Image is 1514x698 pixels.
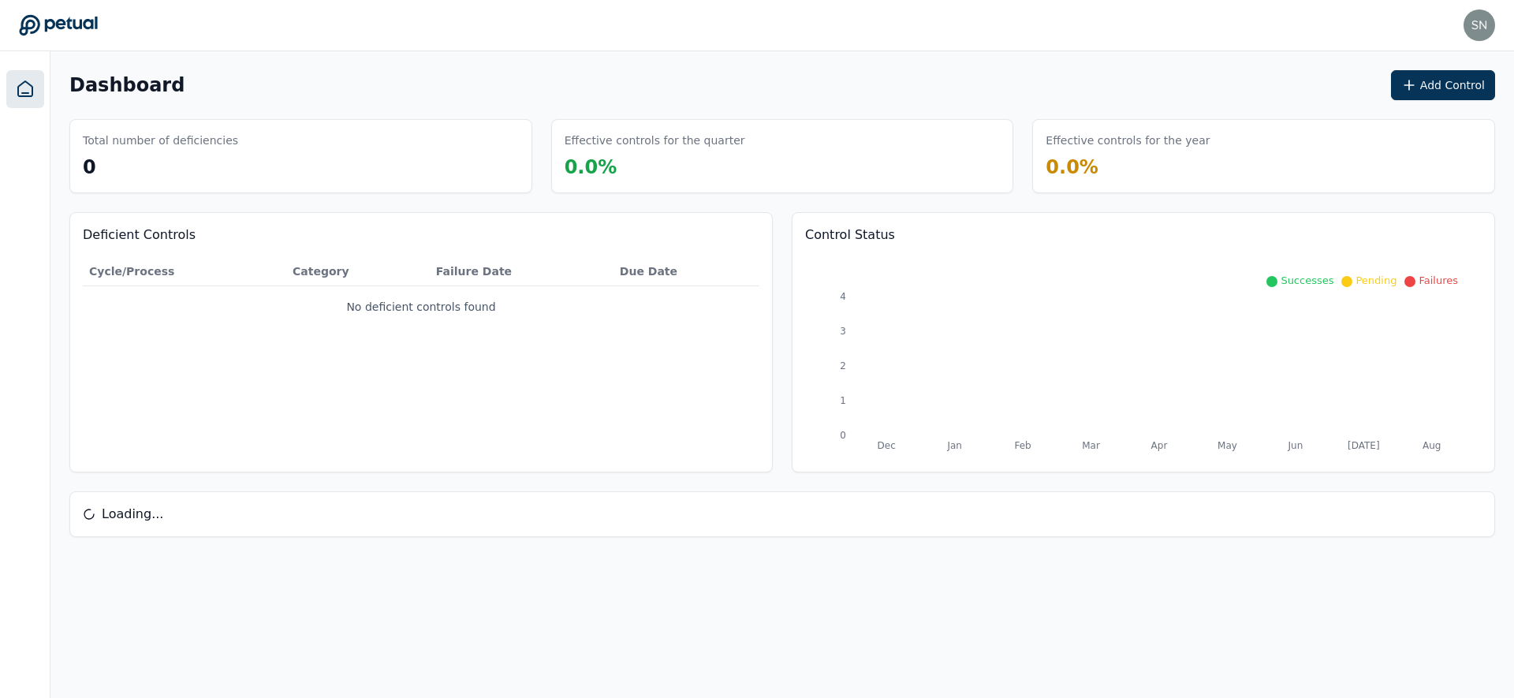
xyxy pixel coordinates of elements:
th: Failure Date [430,257,613,286]
button: Add Control [1391,70,1495,100]
span: Successes [1281,274,1333,286]
h3: Total number of deficiencies [83,133,238,148]
a: Go to Dashboard [19,14,98,36]
h3: Control Status [805,226,1482,244]
span: Failures [1419,274,1458,286]
tspan: Jan [946,440,962,451]
span: Pending [1356,274,1397,286]
span: 0.0 % [565,156,617,178]
tspan: Jun [1288,440,1303,451]
tspan: 1 [840,395,846,406]
th: Category [286,257,430,286]
th: Cycle/Process [83,257,286,286]
div: Loading... [70,492,1494,536]
tspan: 0 [840,430,846,441]
th: Due Date [613,257,759,286]
img: snir@petual.ai [1464,9,1495,41]
h3: Effective controls for the year [1046,133,1210,148]
tspan: May [1218,440,1237,451]
td: No deficient controls found [83,286,759,328]
tspan: 2 [840,360,846,371]
span: 0 [83,156,96,178]
tspan: Aug [1423,440,1441,451]
tspan: Feb [1014,440,1031,451]
h3: Effective controls for the quarter [565,133,745,148]
a: Dashboard [6,70,44,108]
h1: Dashboard [69,73,185,98]
tspan: 3 [840,326,846,337]
h3: Deficient Controls [83,226,759,244]
tspan: [DATE] [1348,440,1380,451]
tspan: Dec [878,440,896,451]
tspan: Mar [1082,440,1100,451]
tspan: 4 [840,291,846,302]
tspan: Apr [1151,440,1168,451]
span: 0.0 % [1046,156,1098,178]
